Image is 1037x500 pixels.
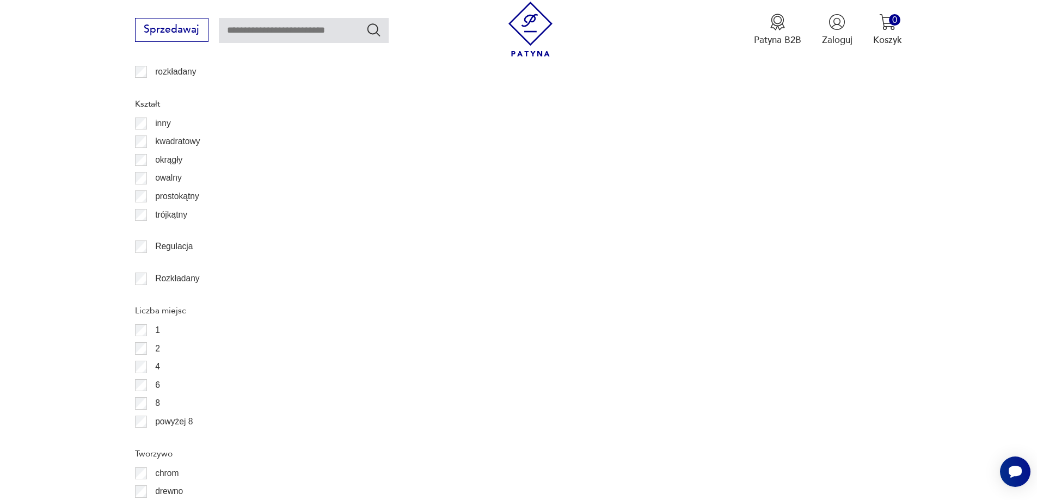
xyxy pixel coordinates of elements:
[754,34,801,46] p: Patyna B2B
[135,447,295,461] p: Tworzywo
[829,14,845,30] img: Ikonka użytkownika
[155,116,171,131] p: inny
[155,239,193,254] p: Regulacja
[155,466,179,480] p: chrom
[873,14,902,46] button: 0Koszyk
[155,323,160,337] p: 1
[155,484,183,498] p: drewno
[754,14,801,46] a: Ikona medaluPatyna B2B
[155,134,200,149] p: kwadratowy
[879,14,896,30] img: Ikona koszyka
[135,26,208,35] a: Sprzedawaj
[155,171,182,185] p: owalny
[135,18,208,42] button: Sprzedawaj
[155,153,182,167] p: okrągły
[155,396,160,410] p: 8
[155,378,160,392] p: 6
[155,65,196,79] p: rozkładany
[366,22,382,38] button: Szukaj
[503,2,558,57] img: Patyna - sklep z meblami i dekoracjami vintage
[754,14,801,46] button: Patyna B2B
[135,97,295,111] p: Kształt
[822,34,852,46] p: Zaloguj
[155,415,193,429] p: powyżej 8
[135,304,295,318] p: Liczba miejsc
[155,271,199,286] p: Rozkładany
[155,189,199,203] p: prostokątny
[769,14,786,30] img: Ikona medalu
[155,208,187,222] p: trójkątny
[1000,456,1030,487] iframe: Smartsupp widget button
[889,14,900,26] div: 0
[873,34,902,46] p: Koszyk
[155,342,160,356] p: 2
[155,360,160,374] p: 4
[822,14,852,46] button: Zaloguj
